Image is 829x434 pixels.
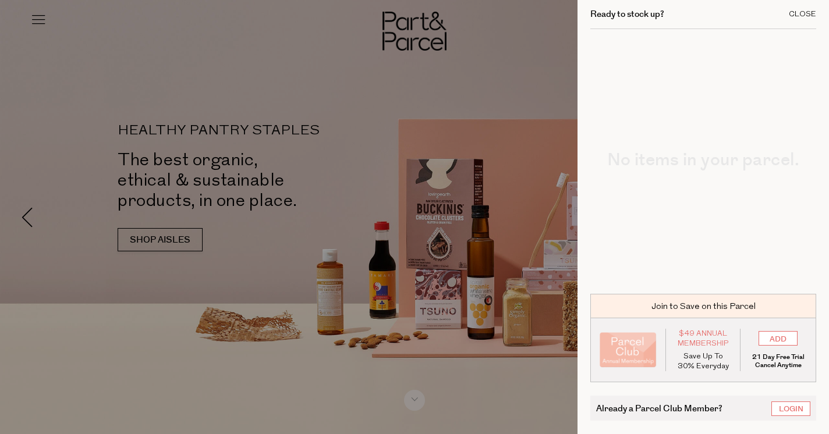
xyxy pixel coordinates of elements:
[596,401,722,415] span: Already a Parcel Club Member?
[749,353,807,369] p: 21 Day Free Trial Cancel Anytime
[789,10,816,18] div: Close
[771,401,810,416] a: Login
[590,151,816,169] h2: No items in your parcel.
[759,331,798,346] input: ADD
[675,329,732,348] span: $49 Annual Membership
[590,294,816,318] div: Join to Save on this Parcel
[590,10,664,19] h2: Ready to stock up?
[675,351,732,371] p: Save Up To 30% Everyday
